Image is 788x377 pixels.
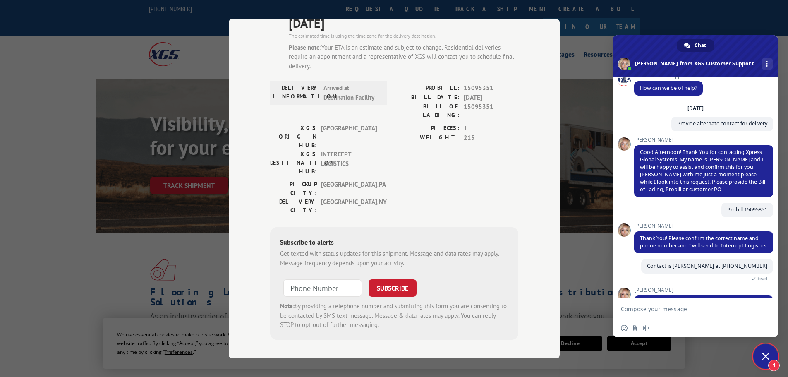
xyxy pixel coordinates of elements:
div: [DATE] [687,106,704,111]
span: How can we be of help? [640,84,697,91]
span: Send a file [632,325,638,331]
label: XGS ORIGIN HUB: [270,124,317,150]
div: Chat [677,39,714,52]
span: [PERSON_NAME] [634,287,773,293]
span: Arrived at Destination Facility [323,84,379,102]
strong: Note: [280,302,295,310]
textarea: Compose your message... [621,305,752,313]
span: 1 [768,360,780,371]
label: PROBILL: [394,84,460,93]
span: [GEOGRAPHIC_DATA] , PA [321,180,377,197]
span: 15095351 [464,102,518,120]
span: [DATE] [289,13,518,32]
label: BILL DATE: [394,93,460,102]
button: SUBSCRIBE [369,279,417,297]
label: PIECES: [394,124,460,133]
label: BILL OF LADING: [394,102,460,120]
span: Probill 15095351 [727,206,767,213]
div: by providing a telephone number and submitting this form you are consenting to be contacted by SM... [280,302,508,330]
span: XGS Customer Support [634,73,703,79]
span: Chat [695,39,706,52]
span: Provide alternate contact for delivery [677,120,767,127]
label: XGS DESTINATION HUB: [270,150,317,176]
span: Audio message [642,325,649,331]
div: More channels [762,58,773,70]
div: Your ETA is an estimate and subject to change. Residential deliveries require an appointment and ... [289,43,518,71]
span: 1 [464,124,518,133]
span: Read [757,276,767,281]
div: Close chat [753,344,778,369]
label: WEIGHT: [394,133,460,142]
label: DELIVERY CITY: [270,197,317,215]
span: [PERSON_NAME] [634,137,773,143]
label: PICKUP CITY: [270,180,317,197]
strong: Please note: [289,43,321,51]
span: [PERSON_NAME] [634,223,773,229]
label: DELIVERY INFORMATION: [273,84,319,102]
div: Get texted with status updates for this shipment. Message and data rates may apply. Message frequ... [280,249,508,268]
span: [GEOGRAPHIC_DATA] [321,124,377,150]
span: 15095351 [464,84,518,93]
input: Phone Number [283,279,362,297]
span: Contact is [PERSON_NAME] at [PHONE_NUMBER] [647,262,767,269]
span: Good Afternoon! Thank You for contacting Xpress Global Systems. My name is [PERSON_NAME] and I wi... [640,149,765,193]
div: The estimated time is using the time zone for the delivery destination. [289,32,518,39]
span: 215 [464,133,518,142]
span: Thank You! Please confirm the correct name and phone number and I will send to Intercept Logistics [640,235,766,249]
div: Subscribe to alerts [280,237,508,249]
span: [GEOGRAPHIC_DATA] , NY [321,197,377,215]
span: INTERCEPT LOGISTICS [321,150,377,176]
span: [DATE] [464,93,518,102]
span: Insert an emoji [621,325,628,331]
